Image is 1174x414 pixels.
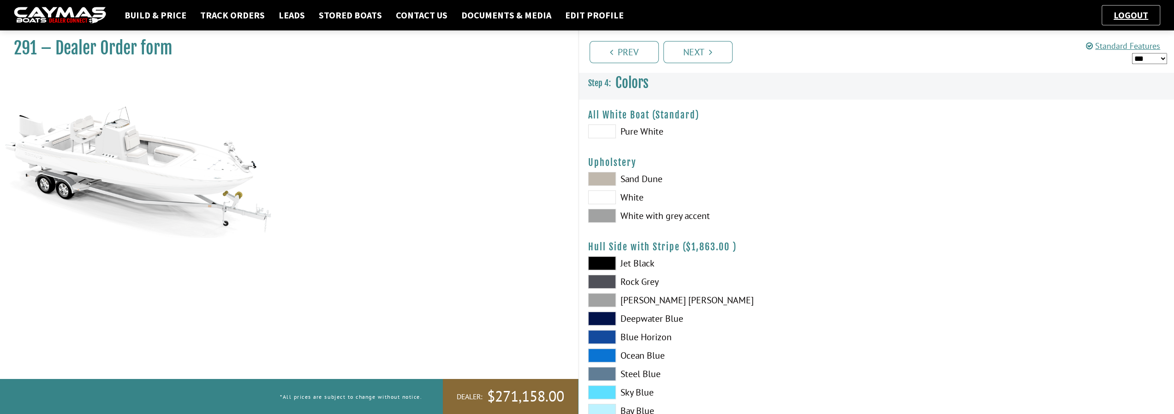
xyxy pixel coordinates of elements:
[588,190,867,204] label: White
[560,9,628,21] a: Edit Profile
[588,312,867,325] label: Deepwater Blue
[590,41,659,63] a: Prev
[588,157,1165,168] h4: Upholstery
[391,9,452,21] a: Contact Us
[588,349,867,362] label: Ocean Blue
[588,275,867,289] label: Rock Grey
[487,387,564,406] span: $271,158.00
[457,9,556,21] a: Documents & Media
[588,241,1165,253] h4: Hull Side with Stripe ( )
[588,172,867,186] label: Sand Dune
[280,389,422,404] p: *All prices are subject to change without notice.
[588,385,867,399] label: Sky Blue
[457,392,483,402] span: Dealer:
[120,9,191,21] a: Build & Price
[588,367,867,381] label: Steel Blue
[14,7,106,24] img: caymas-dealer-connect-2ed40d3bc7270c1d8d7ffb4b79bf05adc795679939227970def78ec6f6c03838.gif
[588,293,867,307] label: [PERSON_NAME] [PERSON_NAME]
[274,9,310,21] a: Leads
[314,9,387,21] a: Stored Boats
[14,38,555,59] h1: 291 – Dealer Order form
[588,124,867,138] label: Pure White
[588,330,867,344] label: Blue Horizon
[686,241,730,253] span: $1,863.00
[588,109,1165,121] h4: All White Boat (Standard)
[1086,41,1160,51] a: Standard Features
[588,209,867,223] label: White with grey accent
[663,41,733,63] a: Next
[443,379,578,414] a: Dealer:$271,158.00
[588,256,867,270] label: Jet Black
[1109,9,1153,21] a: Logout
[196,9,269,21] a: Track Orders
